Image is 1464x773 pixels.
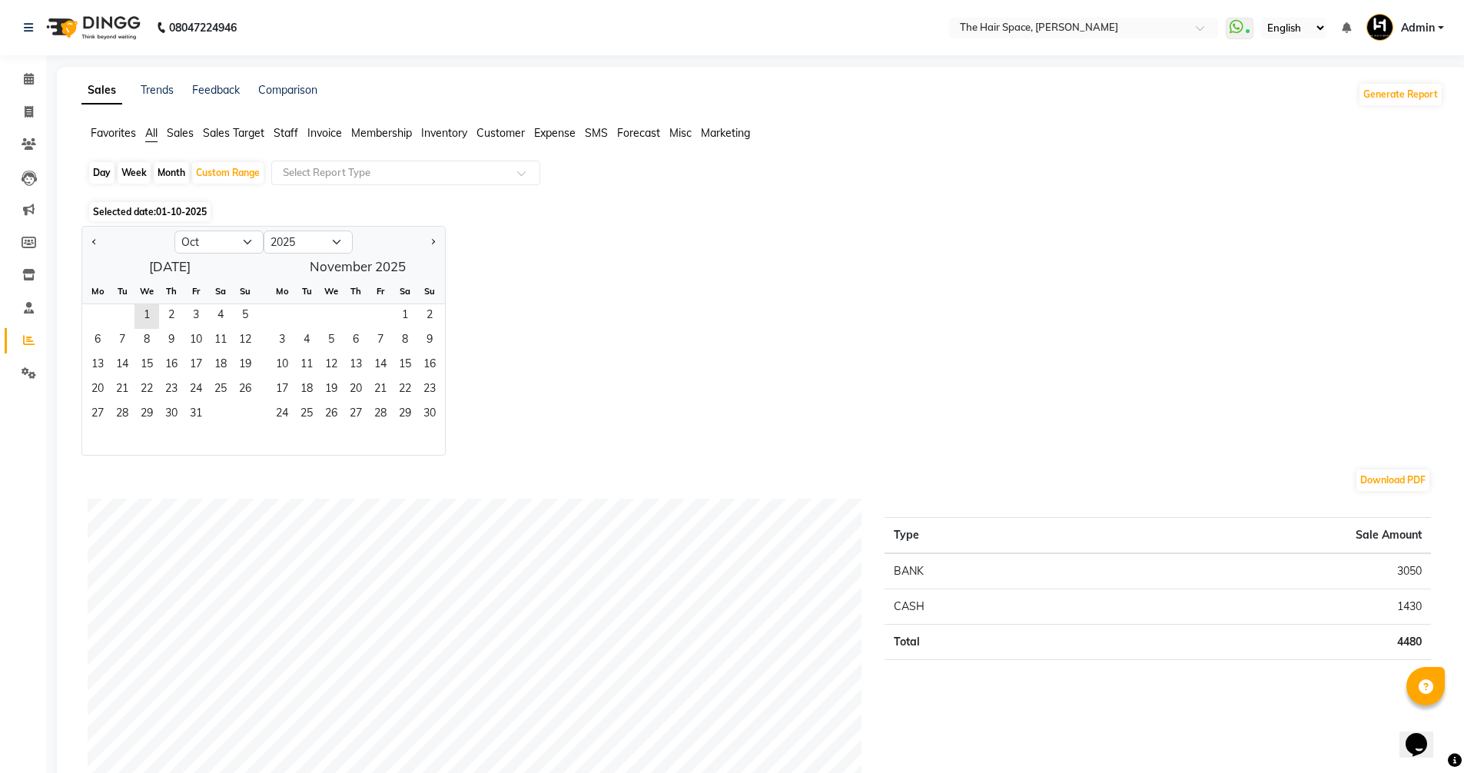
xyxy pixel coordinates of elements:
div: Wednesday, November 19, 2025 [319,378,344,403]
div: Saturday, November 22, 2025 [393,378,417,403]
span: Staff [274,126,298,140]
span: 10 [184,329,208,353]
div: Thursday, November 27, 2025 [344,403,368,427]
div: Saturday, November 1, 2025 [393,304,417,329]
div: Thursday, November 20, 2025 [344,378,368,403]
span: 20 [85,378,110,403]
div: Monday, October 27, 2025 [85,403,110,427]
a: Feedback [192,83,240,97]
div: Thursday, November 13, 2025 [344,353,368,378]
div: Thursday, October 30, 2025 [159,403,184,427]
span: 12 [233,329,257,353]
div: Month [154,162,189,184]
span: 01-10-2025 [156,206,207,217]
button: Download PDF [1356,469,1429,491]
span: 10 [270,353,294,378]
div: Monday, October 13, 2025 [85,353,110,378]
a: Comparison [258,83,317,97]
div: Sunday, October 5, 2025 [233,304,257,329]
div: Custom Range [192,162,264,184]
img: logo [39,6,144,49]
span: 6 [344,329,368,353]
div: Thursday, October 9, 2025 [159,329,184,353]
div: We [319,279,344,304]
span: 13 [85,353,110,378]
div: Sunday, October 12, 2025 [233,329,257,353]
div: Friday, October 10, 2025 [184,329,208,353]
div: Tuesday, October 21, 2025 [110,378,134,403]
div: Wednesday, October 8, 2025 [134,329,159,353]
div: Week [118,162,151,184]
div: Wednesday, November 5, 2025 [319,329,344,353]
div: Thursday, October 2, 2025 [159,304,184,329]
div: Mo [85,279,110,304]
div: Friday, October 3, 2025 [184,304,208,329]
span: 18 [208,353,233,378]
select: Select month [174,231,264,254]
div: Day [89,162,115,184]
span: 9 [159,329,184,353]
button: Generate Report [1359,84,1442,105]
div: Friday, November 21, 2025 [368,378,393,403]
span: 14 [368,353,393,378]
span: 5 [319,329,344,353]
div: Monday, October 6, 2025 [85,329,110,353]
span: 8 [393,329,417,353]
span: 16 [417,353,442,378]
div: Sunday, October 19, 2025 [233,353,257,378]
div: Monday, November 10, 2025 [270,353,294,378]
span: 4 [208,304,233,329]
td: Total [885,625,1085,660]
div: Tuesday, November 18, 2025 [294,378,319,403]
span: 16 [159,353,184,378]
b: 08047224946 [169,6,237,49]
div: Monday, November 24, 2025 [270,403,294,427]
span: 22 [393,378,417,403]
span: 3 [184,304,208,329]
div: Sunday, November 16, 2025 [417,353,442,378]
div: Mo [270,279,294,304]
span: 5 [233,304,257,329]
td: 4480 [1086,625,1431,660]
div: Sunday, November 23, 2025 [417,378,442,403]
span: 23 [417,378,442,403]
div: Friday, November 14, 2025 [368,353,393,378]
div: Saturday, October 11, 2025 [208,329,233,353]
div: Su [417,279,442,304]
div: Sunday, November 2, 2025 [417,304,442,329]
span: 4 [294,329,319,353]
span: 30 [159,403,184,427]
div: Thursday, November 6, 2025 [344,329,368,353]
div: Th [344,279,368,304]
div: Friday, October 31, 2025 [184,403,208,427]
div: Monday, November 3, 2025 [270,329,294,353]
div: Sunday, October 26, 2025 [233,378,257,403]
span: 9 [417,329,442,353]
div: Tuesday, November 11, 2025 [294,353,319,378]
span: 19 [319,378,344,403]
span: SMS [585,126,608,140]
th: Sale Amount [1086,518,1431,554]
span: 20 [344,378,368,403]
span: Invoice [307,126,342,140]
select: Select year [264,231,353,254]
div: Tuesday, November 4, 2025 [294,329,319,353]
div: Fr [184,279,208,304]
span: 29 [393,403,417,427]
span: 27 [344,403,368,427]
span: 21 [110,378,134,403]
div: Tuesday, October 7, 2025 [110,329,134,353]
span: Sales Target [203,126,264,140]
div: Tuesday, October 14, 2025 [110,353,134,378]
span: 19 [233,353,257,378]
span: 12 [319,353,344,378]
td: CASH [885,589,1085,625]
iframe: chat widget [1399,712,1449,758]
div: Wednesday, October 29, 2025 [134,403,159,427]
span: Inventory [421,126,467,140]
span: 21 [368,378,393,403]
span: 11 [294,353,319,378]
span: 14 [110,353,134,378]
button: Previous month [88,230,101,254]
span: 3 [270,329,294,353]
